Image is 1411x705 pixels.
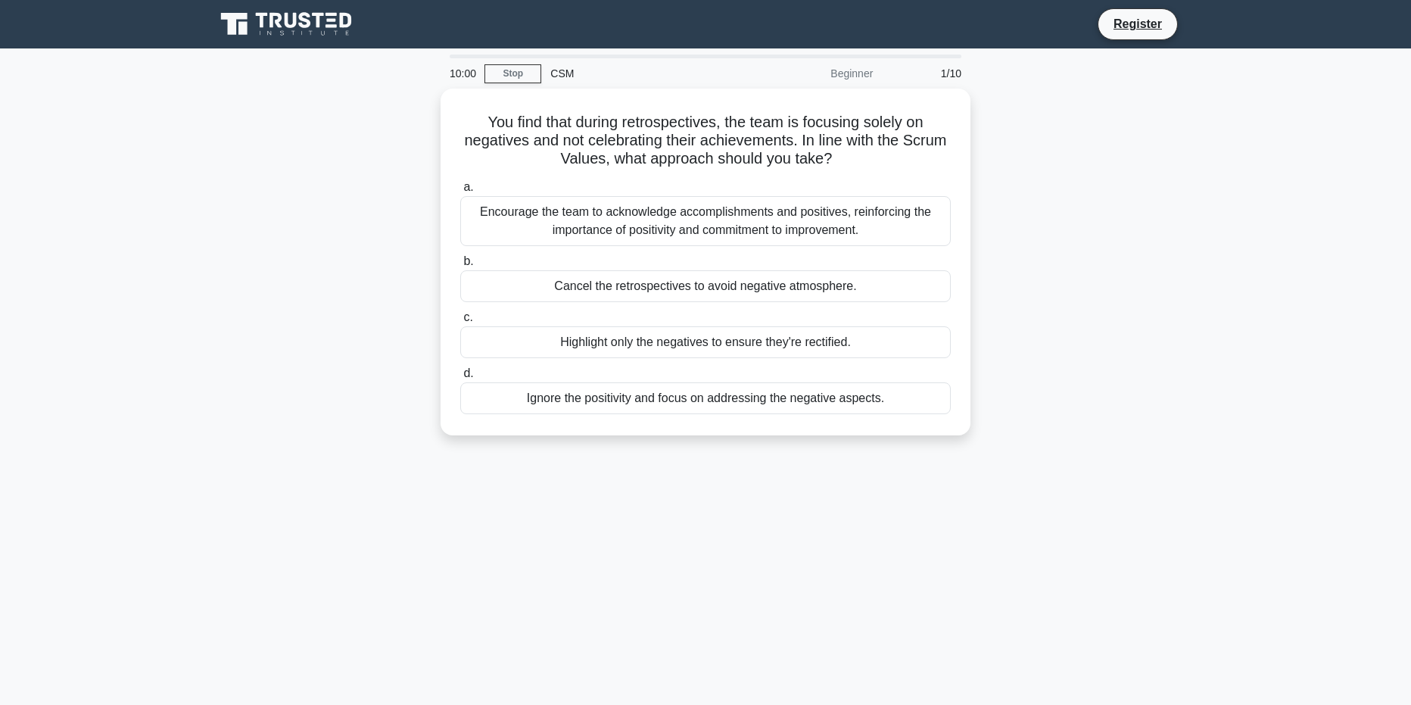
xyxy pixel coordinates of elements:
[749,58,882,89] div: Beginner
[460,326,951,358] div: Highlight only the negatives to ensure they're rectified.
[460,270,951,302] div: Cancel the retrospectives to avoid negative atmosphere.
[460,196,951,246] div: Encourage the team to acknowledge accomplishments and positives, reinforcing the importance of po...
[463,367,473,379] span: d.
[459,113,952,169] h5: You find that during retrospectives, the team is focusing solely on negatives and not celebrating...
[541,58,749,89] div: CSM
[484,64,541,83] a: Stop
[882,58,970,89] div: 1/10
[463,254,473,267] span: b.
[463,180,473,193] span: a.
[441,58,484,89] div: 10:00
[460,382,951,414] div: Ignore the positivity and focus on addressing the negative aspects.
[463,310,472,323] span: c.
[1104,14,1171,33] a: Register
